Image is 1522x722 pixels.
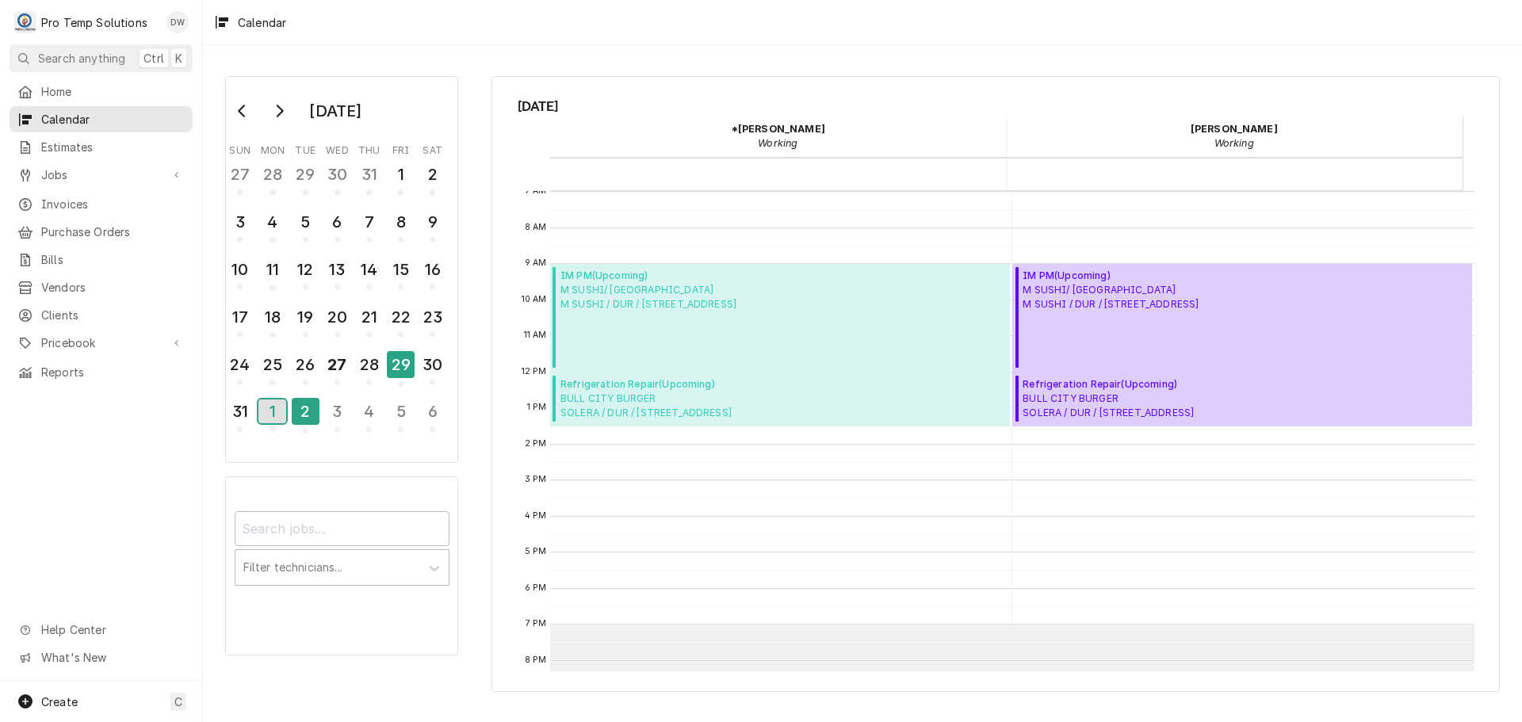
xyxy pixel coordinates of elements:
div: 8 [388,210,413,234]
div: Pro Temp Solutions [41,14,147,31]
div: Dana Williams's Avatar [166,11,189,33]
div: 4 [260,210,285,234]
span: 9 AM [521,257,551,269]
div: 26 [293,353,318,376]
div: 11 [260,258,285,281]
a: Reports [10,359,193,385]
div: 28 [260,162,285,186]
div: IM PM(Upcoming)M SUSHI/ [GEOGRAPHIC_DATA]M SUSHI / DUR / [STREET_ADDRESS] [1012,264,1473,372]
div: IM PM(Upcoming)M SUSHI/ [GEOGRAPHIC_DATA]M SUSHI / DUR / [STREET_ADDRESS] [550,264,1010,372]
span: Calendar [41,111,185,128]
div: Calendar Day Picker [225,76,458,463]
span: 1 PM [523,401,551,414]
div: 21 [357,305,381,329]
span: 3 PM [521,473,551,486]
div: [Service] IM PM M SUSHI/ DURHAM M SUSHI / DUR / 311 Holland St, Durham, NC 27701 ID: 090125-01IMP... [550,264,1010,372]
div: 25 [260,353,285,376]
div: *Kevin Williams - Working [550,117,1007,156]
div: 13 [325,258,350,281]
div: Refrigeration Repair(Upcoming)BULL CITY BURGERSOLERA / DUR / [STREET_ADDRESS] [550,372,1010,426]
a: Go to Help Center [10,617,193,643]
span: [DATE] [518,96,1474,117]
span: 2 PM [521,437,551,450]
span: K [175,50,182,67]
span: Estimates [41,139,185,155]
th: Wednesday [321,139,353,158]
div: Dakota Williams - Working [1006,117,1463,156]
button: Go to previous month [227,98,258,124]
a: Calendar [10,106,193,132]
span: C [174,693,182,710]
span: 5 PM [521,545,551,558]
span: Vendors [41,279,185,296]
span: Pricebook [41,334,161,351]
a: Vendors [10,274,193,300]
a: Invoices [10,191,193,217]
div: 4 [357,399,381,423]
div: 22 [388,305,413,329]
span: Invoices [41,196,185,212]
div: 10 [228,258,252,281]
div: 6 [325,210,350,234]
div: 31 [228,399,252,423]
div: Refrigeration Repair(Upcoming)BULL CITY BURGERSOLERA / DUR / [STREET_ADDRESS] [1012,372,1473,426]
span: M SUSHI/ [GEOGRAPHIC_DATA] M SUSHI / DUR / [STREET_ADDRESS] [1023,283,1199,311]
div: 18 [260,305,285,329]
div: 23 [420,305,445,329]
div: 24 [228,353,252,376]
span: Clients [41,307,185,323]
div: 2 [292,398,319,425]
em: Working [758,137,797,149]
div: 5 [293,210,318,234]
div: 15 [388,258,413,281]
span: 11 AM [520,329,551,342]
div: 30 [325,162,350,186]
span: 7 AM [522,185,551,197]
div: 29 [293,162,318,186]
th: Friday [385,139,417,158]
span: Home [41,83,185,100]
div: 19 [293,305,318,329]
div: Pro Temp Solutions's Avatar [14,11,36,33]
th: Monday [256,139,289,158]
div: 29 [387,351,415,378]
a: Clients [10,302,193,328]
div: 3 [228,210,252,234]
span: Purchase Orders [41,223,185,240]
div: DW [166,11,189,33]
a: Bills [10,246,193,273]
span: BULL CITY BURGER SOLERA / DUR / [STREET_ADDRESS] [560,392,732,420]
span: 8 PM [521,654,551,667]
div: 2 [420,162,445,186]
span: IM PM ( Upcoming ) [1023,269,1199,283]
span: M SUSHI/ [GEOGRAPHIC_DATA] M SUSHI / DUR / [STREET_ADDRESS] [560,283,736,311]
a: Home [10,78,193,105]
th: Tuesday [289,139,321,158]
div: [DATE] [304,97,367,124]
div: 28 [357,353,381,376]
span: 10 AM [518,293,551,306]
span: IM PM ( Upcoming ) [560,269,736,283]
div: 30 [420,353,445,376]
div: 27 [228,162,252,186]
a: Go to What's New [10,644,193,670]
div: 20 [325,305,350,329]
div: 9 [420,210,445,234]
div: 3 [325,399,350,423]
th: Saturday [417,139,449,158]
div: [Service] IM PM M SUSHI/ DURHAM M SUSHI / DUR / 311 Holland St, Durham, NC 27701 ID: 090125-01IMP... [1012,264,1473,372]
span: Jobs [41,166,161,183]
div: 7 [357,210,381,234]
a: Estimates [10,134,193,160]
div: [Service] Refrigeration Repair BULL CITY BURGER SOLERA / DUR / 4120 University Dr, Durham, NC 277... [1012,372,1473,426]
span: 12 PM [518,365,551,378]
div: 16 [420,258,445,281]
strong: *[PERSON_NAME] [731,123,825,135]
a: Go to Jobs [10,162,193,188]
span: 7 PM [522,617,551,630]
div: 14 [357,258,381,281]
div: [Service] Refrigeration Repair BULL CITY BURGER SOLERA / DUR / 4120 University Dr, Durham, NC 277... [550,372,1010,426]
span: 6 PM [521,582,551,594]
div: 31 [357,162,381,186]
span: Help Center [41,621,183,638]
